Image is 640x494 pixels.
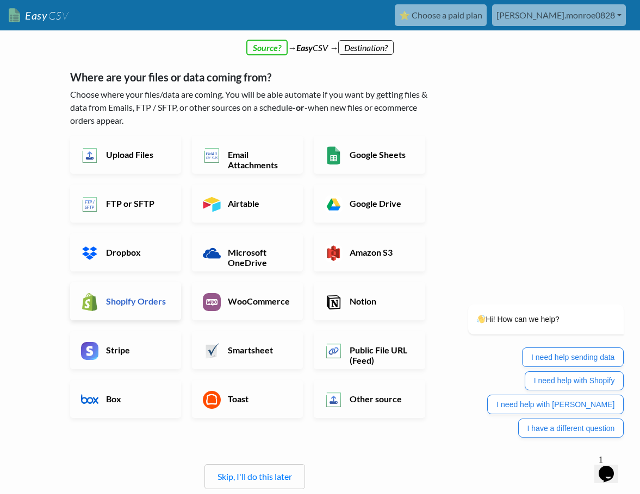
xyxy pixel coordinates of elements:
[70,282,181,320] a: Shopify Orders
[325,293,343,311] img: Notion App & API
[70,233,181,271] a: Dropbox
[314,233,425,271] a: Amazon S3
[347,345,414,365] h6: Public File URL (Feed)
[70,185,181,223] a: FTP or SFTP
[81,342,99,360] img: Stripe App & API
[225,296,292,306] h6: WooCommerce
[70,88,440,127] p: Choose where your files/data are coming. You will be able automate if you want by getting files &...
[594,451,629,483] iframe: chat widget
[9,4,69,27] a: EasyCSV
[192,282,303,320] a: WooCommerce
[225,394,292,404] h6: Toast
[192,233,303,271] a: Microsoft OneDrive
[314,185,425,223] a: Google Drive
[103,149,170,160] h6: Upload Files
[325,147,343,164] img: Google Sheets App & API
[203,391,221,409] img: Toast App & API
[192,331,303,369] a: Smartsheet
[225,247,292,268] h6: Microsoft OneDrive
[314,380,425,418] a: Other source
[347,296,414,306] h6: Notion
[103,345,170,355] h6: Stripe
[192,136,303,174] a: Email Attachments
[103,198,170,208] h6: FTP or SFTP
[203,195,221,213] img: Airtable App & API
[347,198,414,208] h6: Google Drive
[81,147,99,164] img: Upload Files App & API
[325,195,343,213] img: Google Drive App & API
[347,149,414,160] h6: Google Sheets
[70,331,181,369] a: Stripe
[347,394,414,404] h6: Other source
[103,247,170,257] h6: Dropbox
[347,247,414,257] h6: Amazon S3
[103,296,170,306] h6: Shopify Orders
[314,282,425,320] a: Notion
[70,380,181,418] a: Box
[81,391,99,409] img: Box App & API
[293,102,308,112] b: -or-
[492,4,626,26] a: [PERSON_NAME].monroe0828
[314,136,425,174] a: Google Sheets
[203,293,221,311] img: WooCommerce App & API
[103,394,170,404] h6: Box
[81,195,99,213] img: FTP or SFTP App & API
[59,30,581,54] div: → CSV →
[81,244,99,262] img: Dropbox App & API
[325,244,343,262] img: Amazon S3 App & API
[225,149,292,170] h6: Email Attachments
[314,331,425,369] a: Public File URL (Feed)
[218,471,292,482] a: Skip, I'll do this later
[203,342,221,360] img: Smartsheet App & API
[325,391,343,409] img: Other Source App & API
[70,136,181,174] a: Upload Files
[433,207,629,445] iframe: chat widget
[192,185,303,223] a: Airtable
[395,4,487,26] a: ⭐ Choose a paid plan
[47,9,69,22] span: CSV
[225,345,292,355] h6: Smartsheet
[203,147,221,164] img: Email New CSV or XLSX File App & API
[192,380,303,418] a: Toast
[203,244,221,262] img: Microsoft OneDrive App & API
[70,71,440,84] h5: Where are your files or data coming from?
[81,293,99,311] img: Shopify App & API
[325,342,343,360] img: Public File URL App & API
[225,198,292,208] h6: Airtable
